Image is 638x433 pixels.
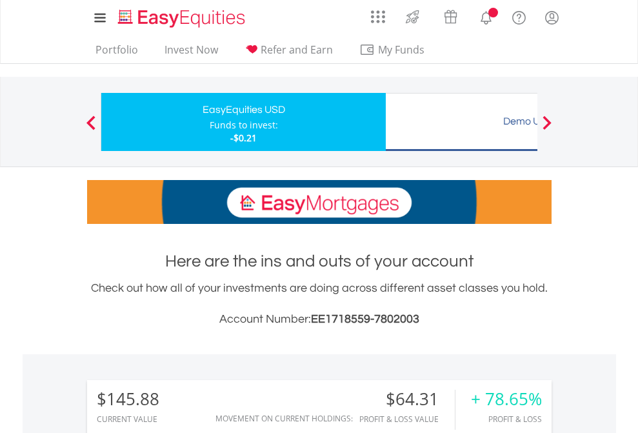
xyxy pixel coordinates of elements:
a: Vouchers [432,3,470,27]
div: $145.88 [97,390,159,408]
a: My Profile [535,3,568,32]
div: EasyEquities USD [109,101,378,119]
span: My Funds [359,41,444,58]
a: AppsGrid [363,3,394,24]
button: Previous [78,122,104,135]
div: CURRENT VALUE [97,415,159,423]
a: Notifications [470,3,503,29]
a: Home page [113,3,250,29]
div: Funds to invest: [210,119,278,132]
img: EasyEquities_Logo.png [115,8,250,29]
span: -$0.21 [230,132,257,144]
button: Next [534,122,560,135]
span: EE1718559-7802003 [311,313,419,325]
h1: Here are the ins and outs of your account [87,250,552,273]
img: grid-menu-icon.svg [371,10,385,24]
img: vouchers-v2.svg [440,6,461,27]
h3: Account Number: [87,310,552,328]
div: $64.31 [359,390,455,408]
span: Refer and Earn [261,43,333,57]
a: FAQ's and Support [503,3,535,29]
div: Profit & Loss [471,415,542,423]
img: EasyMortage Promotion Banner [87,180,552,224]
a: Refer and Earn [239,43,338,63]
a: Portfolio [90,43,143,63]
div: Check out how all of your investments are doing across different asset classes you hold. [87,279,552,328]
div: Profit & Loss Value [359,415,455,423]
div: Movement on Current Holdings: [215,414,353,423]
img: thrive-v2.svg [402,6,423,27]
div: + 78.65% [471,390,542,408]
a: Invest Now [159,43,223,63]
